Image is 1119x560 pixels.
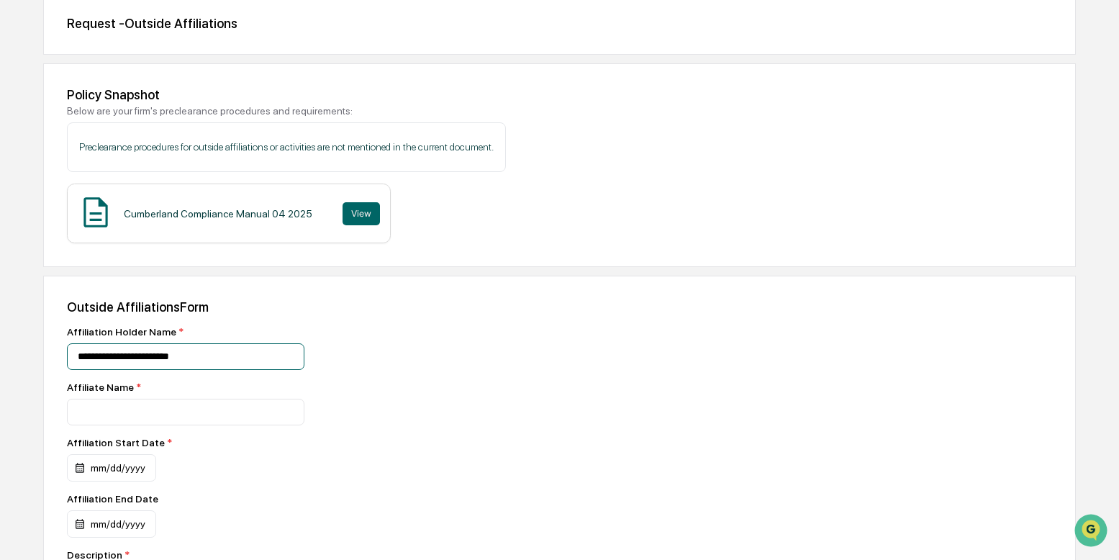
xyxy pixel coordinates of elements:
span: Pylon [143,244,174,255]
div: Policy Snapshot [67,87,1052,102]
img: 1746055101610-c473b297-6a78-478c-a979-82029cc54cd1 [14,110,40,136]
div: 🖐️ [14,183,26,194]
div: Affiliate Name [67,381,571,393]
span: Data Lookup [29,209,91,223]
iframe: Open customer support [1073,512,1112,551]
button: View [343,202,380,225]
div: Affiliation Holder Name [67,326,571,338]
a: 🗄️Attestations [99,176,184,202]
p: Preclearance procedures for outside affiliations or activities are not mentioned in the current d... [79,140,494,155]
div: Below are your firm's preclearance procedures and requirements: [67,105,1052,117]
a: 🔎Data Lookup [9,203,96,229]
div: 🗄️ [104,183,116,194]
div: mm/dd/yyyy [67,454,156,482]
div: Cumberland Compliance Manual 04 2025 [124,208,312,220]
span: Preclearance [29,181,93,196]
div: Affiliation Start Date [67,437,283,448]
div: We're available if you need us! [49,125,182,136]
a: Powered byPylon [101,243,174,255]
div: 🔎 [14,210,26,222]
div: Start new chat [49,110,236,125]
img: Document Icon [78,194,114,230]
a: 🖐️Preclearance [9,176,99,202]
button: Start new chat [245,114,262,132]
div: Affiliation End Date [67,493,283,505]
p: How can we help? [14,30,262,53]
div: mm/dd/yyyy [67,510,156,538]
div: Outside Affiliations Form [67,299,1052,315]
div: Request - Outside Affiliations [67,16,1052,31]
span: Attestations [119,181,178,196]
